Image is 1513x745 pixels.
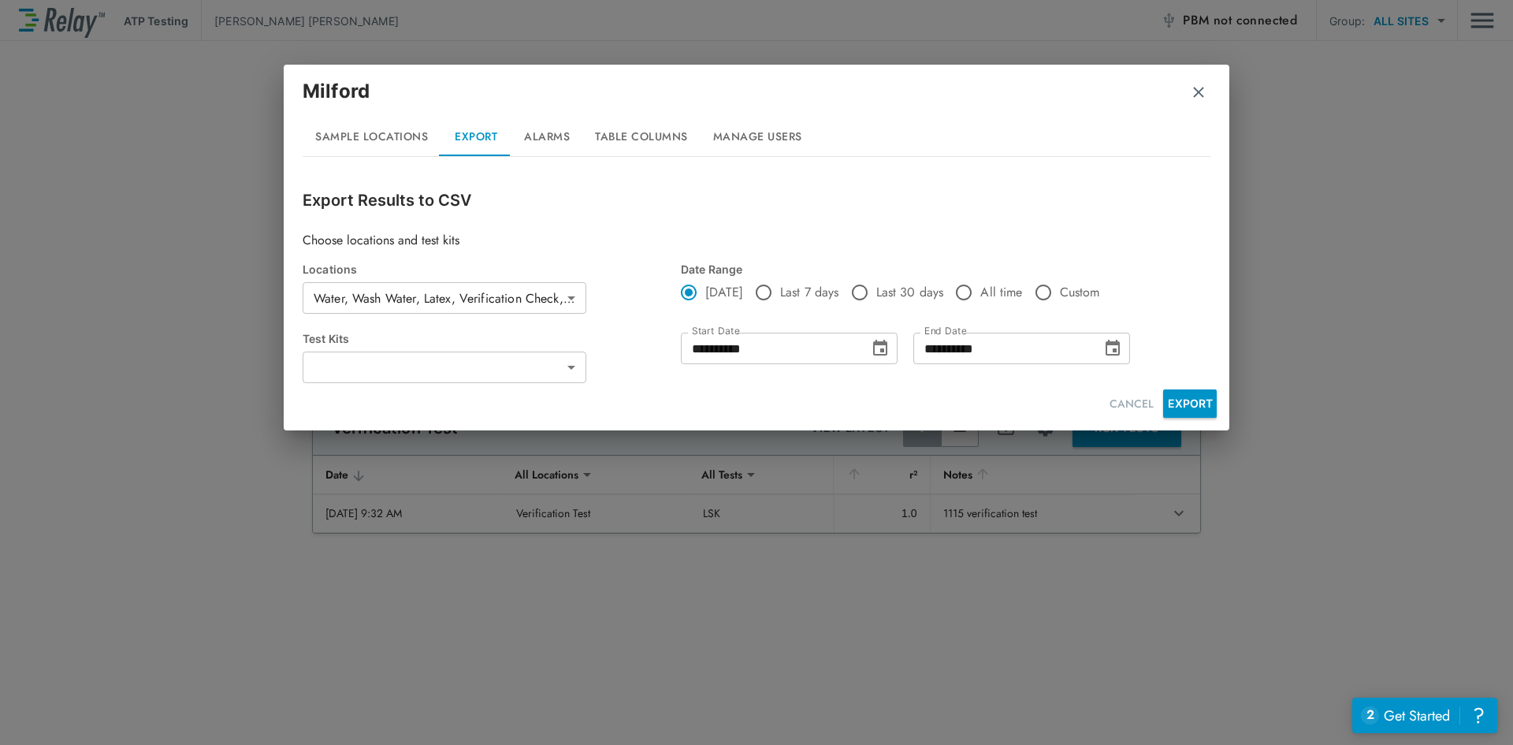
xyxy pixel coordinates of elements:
button: Table Columns [582,118,701,156]
div: Test Kits [303,332,681,345]
button: Alarms [511,118,582,156]
span: Custom [1060,283,1100,302]
button: Choose date, selected date is Oct 8, 2025 [1097,333,1128,364]
button: Manage Users [701,118,815,156]
button: Sample Locations [303,118,441,156]
div: Date Range [681,263,1135,276]
button: Export [441,118,511,156]
iframe: Resource center [1352,698,1497,733]
button: Choose date, selected date is Oct 8, 2025 [864,333,896,364]
span: All time [980,283,1022,302]
div: Locations [303,263,681,276]
span: [DATE] [705,283,743,302]
p: Choose locations and test kits [303,231,1210,250]
button: CANCEL [1103,389,1160,419]
img: Remove [1191,84,1206,100]
button: EXPORT [1163,389,1217,418]
label: Start Date [692,326,739,337]
p: Milford [303,77,370,106]
span: Last 7 days [780,283,839,302]
label: End Date [924,326,966,337]
span: Last 30 days [876,283,944,302]
div: Water, Wash Water, Latex, Verification Check, Paint [303,282,586,314]
p: Export Results to CSV [303,188,1210,212]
